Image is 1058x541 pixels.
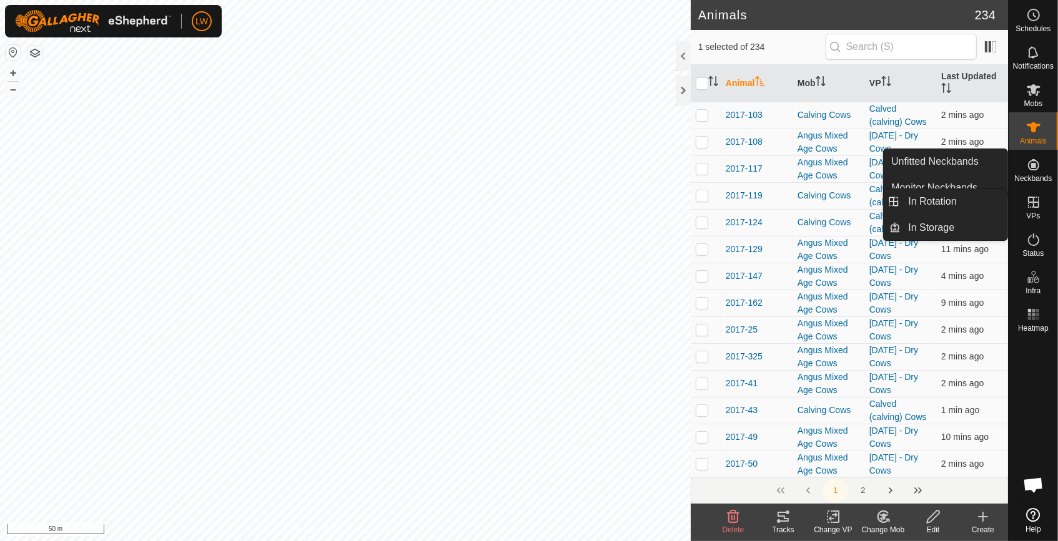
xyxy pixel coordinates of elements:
span: 29 Aug 2025, 10:10 am [941,432,989,442]
span: 2017-25 [726,323,758,336]
a: Contact Us [358,525,395,536]
span: 29 Aug 2025, 10:18 am [941,137,984,147]
a: Unfitted Neckbands [884,149,1007,174]
button: Last Page [906,478,931,503]
button: Next Page [878,478,903,503]
li: In Storage [884,215,1007,240]
a: Calved (calving) Cows [869,211,927,234]
p-sorticon: Activate to sort [755,78,765,88]
div: Angus Mixed Age Cows [798,344,859,370]
span: 29 Aug 2025, 10:18 am [941,378,984,388]
p-sorticon: Activate to sort [816,78,826,88]
a: [DATE] - Dry Cows [869,238,918,261]
span: Delete [723,525,744,534]
a: In Rotation [901,189,1007,214]
th: Last Updated [936,65,1008,102]
a: [DATE] - Dry Cows [869,291,918,314]
div: Tracks [758,524,808,535]
span: Mobs [1024,100,1042,107]
span: 2017-103 [726,109,763,122]
button: Reset Map [6,45,21,60]
span: Infra [1026,287,1041,295]
a: Privacy Policy [296,525,343,536]
a: Calved (calving) Cows [869,104,927,127]
input: Search (S) [826,34,977,60]
span: Notifications [1013,62,1054,70]
span: 2017-162 [726,296,763,309]
span: 2017-50 [726,457,758,470]
h2: Animals [698,7,975,22]
span: Schedules [1016,25,1051,32]
span: 234 [975,6,996,24]
div: Change Mob [858,524,908,535]
li: In Rotation [884,189,1007,214]
div: Calving Cows [798,109,859,122]
span: Unfitted Neckbands [891,154,979,169]
div: Angus Mixed Age Cows [798,424,859,451]
span: Monitor Neckbands [891,180,977,195]
div: Edit [908,524,958,535]
span: 2017-108 [726,135,763,149]
a: [DATE] - Dry Cows [869,345,918,368]
span: In Rotation [908,194,956,209]
span: 29 Aug 2025, 10:18 am [941,110,984,120]
span: 2017-117 [726,162,763,175]
th: Animal [721,65,793,102]
span: VPs [1026,212,1040,220]
a: Calved (calving) Cows [869,184,927,207]
span: LW [195,15,208,28]
a: [DATE] - Dry Cows [869,372,918,395]
div: Angus Mixed Age Cows [798,129,859,155]
th: Mob [793,65,864,102]
div: Angus Mixed Age Cows [798,290,859,316]
span: 29 Aug 2025, 10:18 am [941,324,984,334]
a: [DATE] - Dry Cows [869,318,918,341]
span: 29 Aug 2025, 10:19 am [941,459,984,469]
a: In Storage [901,215,1007,240]
div: Calving Cows [798,404,859,417]
button: 2 [851,478,876,503]
div: Angus Mixed Age Cows [798,263,859,290]
div: Angus Mixed Age Cows [798,236,859,263]
div: Angus Mixed Age Cows [798,317,859,343]
a: [DATE] - Dry Cows [869,130,918,154]
a: [DATE] - Dry Cows [869,265,918,288]
span: 29 Aug 2025, 10:19 am [941,405,979,415]
a: Help [1009,503,1058,538]
button: + [6,66,21,80]
div: Calving Cows [798,189,859,202]
span: 2017-147 [726,270,763,283]
div: Change VP [808,524,858,535]
a: Open chat [1015,466,1052,504]
span: Animals [1020,137,1047,145]
a: Calved (calving) Cows [869,399,927,422]
p-sorticon: Activate to sort [708,78,718,88]
div: Angus Mixed Age Cows [798,371,859,397]
button: Map Layers [27,46,42,61]
a: [DATE] - Dry Cows [869,452,918,475]
p-sorticon: Activate to sort [881,78,891,88]
div: Calving Cows [798,216,859,229]
div: Angus Mixed Age Cows [798,156,859,182]
span: 2017-129 [726,243,763,256]
th: VP [864,65,936,102]
a: Monitor Neckbands [884,175,1007,200]
span: 29 Aug 2025, 10:09 am [941,244,989,254]
a: [DATE] - Dry Cows [869,157,918,180]
span: Heatmap [1018,324,1049,332]
span: Help [1026,525,1041,533]
span: In Storage [908,220,954,235]
span: 1 selected of 234 [698,41,826,54]
span: Neckbands [1014,175,1052,182]
span: 2017-41 [726,377,758,390]
span: 2017-124 [726,216,763,229]
div: Angus Mixed Age Cows [798,451,859,477]
span: 29 Aug 2025, 10:12 am [941,298,984,308]
div: Create [958,524,1008,535]
span: 2017-325 [726,350,763,363]
span: Status [1022,250,1044,257]
img: Gallagher Logo [15,10,171,32]
span: 2017-49 [726,431,758,444]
